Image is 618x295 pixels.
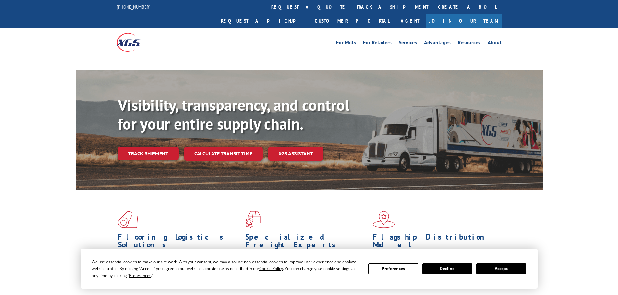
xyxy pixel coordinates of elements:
[426,14,502,28] a: Join Our Team
[373,233,495,252] h1: Flagship Distribution Model
[394,14,426,28] a: Agent
[422,263,472,274] button: Decline
[184,147,263,161] a: Calculate transit time
[363,40,392,47] a: For Retailers
[259,266,283,271] span: Cookie Policy
[118,233,240,252] h1: Flooring Logistics Solutions
[118,95,349,134] b: Visibility, transparency, and control for your entire supply chain.
[117,4,151,10] a: [PHONE_NUMBER]
[368,263,418,274] button: Preferences
[216,14,310,28] a: Request a pickup
[310,14,394,28] a: Customer Portal
[373,211,395,228] img: xgs-icon-flagship-distribution-model-red
[118,211,138,228] img: xgs-icon-total-supply-chain-intelligence-red
[118,147,179,160] a: Track shipment
[245,233,368,252] h1: Specialized Freight Experts
[336,40,356,47] a: For Mills
[81,249,538,289] div: Cookie Consent Prompt
[92,258,360,279] div: We use essential cookies to make our site work. With your consent, we may also use non-essential ...
[399,40,417,47] a: Services
[424,40,451,47] a: Advantages
[458,40,480,47] a: Resources
[488,40,502,47] a: About
[245,211,261,228] img: xgs-icon-focused-on-flooring-red
[476,263,526,274] button: Accept
[268,147,323,161] a: XGS ASSISTANT
[129,273,151,278] span: Preferences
